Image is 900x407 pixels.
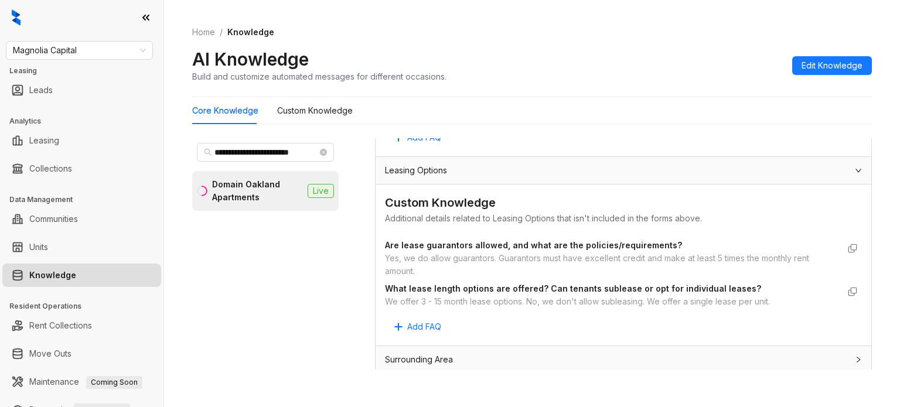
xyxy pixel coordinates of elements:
li: Rent Collections [2,314,161,337]
div: Surrounding Area [376,346,871,373]
h3: Analytics [9,116,163,126]
a: Home [190,26,217,39]
strong: Are lease guarantors allowed, and what are the policies/requirements? [385,240,682,250]
span: close-circle [320,149,327,156]
span: collapsed [855,356,862,363]
span: Add FAQ [407,320,441,333]
span: Magnolia Capital [13,42,146,59]
a: Leads [29,78,53,102]
h3: Resident Operations [9,301,163,312]
li: Communities [2,207,161,231]
div: Leasing Options [376,157,871,184]
div: Custom Knowledge [277,104,353,117]
a: Collections [29,157,72,180]
span: Live [308,184,334,198]
div: Yes, we do allow guarantors. Guarantors must have excellent credit and make at least 5 times the ... [385,252,838,278]
div: We offer 3 - 15 month lease options. No, we don't allow subleasing. We offer a single lease per u... [385,295,838,308]
span: search [204,148,212,156]
h2: AI Knowledge [192,48,309,70]
button: Edit Knowledge [792,56,872,75]
a: Knowledge [29,264,76,287]
div: Additional details related to Leasing Options that isn't included in the forms above. [385,212,862,225]
span: Leasing Options [385,164,447,177]
div: Build and customize automated messages for different occasions. [192,70,446,83]
button: Add FAQ [385,317,451,336]
a: Units [29,235,48,259]
div: Domain Oakland Apartments [212,178,303,204]
span: Coming Soon [86,376,142,389]
img: logo [12,9,21,26]
li: Knowledge [2,264,161,287]
h3: Leasing [9,66,163,76]
li: Leads [2,78,161,102]
h3: Data Management [9,194,163,205]
li: Collections [2,157,161,180]
li: Leasing [2,129,161,152]
a: Communities [29,207,78,231]
a: Rent Collections [29,314,92,337]
a: Leasing [29,129,59,152]
span: expanded [855,167,862,174]
li: Units [2,235,161,259]
span: Edit Knowledge [802,59,862,72]
div: Custom Knowledge [385,194,862,212]
a: Move Outs [29,342,71,365]
li: Maintenance [2,370,161,394]
li: / [220,26,223,39]
div: Core Knowledge [192,104,258,117]
strong: What lease length options are offered? Can tenants sublease or opt for individual leases? [385,283,761,293]
span: Knowledge [227,27,274,37]
span: Surrounding Area [385,353,453,366]
li: Move Outs [2,342,161,365]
